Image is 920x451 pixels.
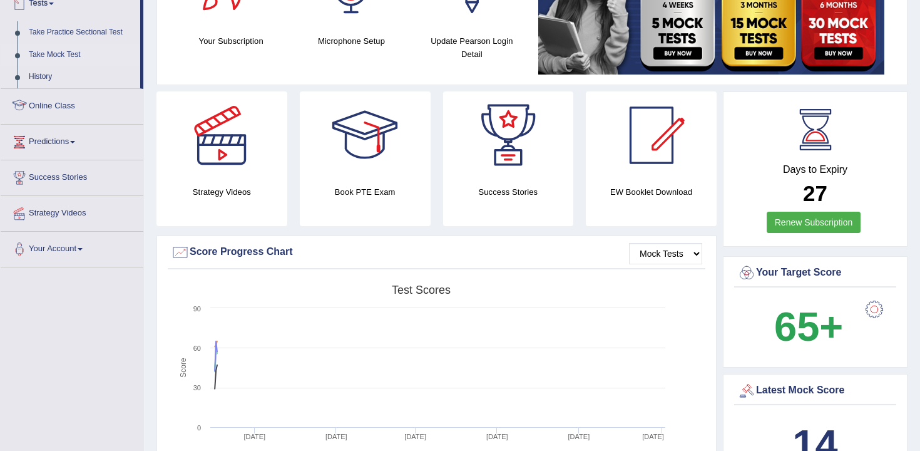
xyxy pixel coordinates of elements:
[23,44,140,66] a: Take Mock Test
[774,304,843,350] b: 65+
[642,433,664,440] tspan: [DATE]
[243,433,265,440] tspan: [DATE]
[156,185,287,199] h4: Strategy Videos
[297,34,405,48] h4: Microphone Setup
[1,160,143,192] a: Success Stories
[737,381,893,400] div: Latest Mock Score
[1,125,143,156] a: Predictions
[325,433,347,440] tspan: [DATE]
[404,433,426,440] tspan: [DATE]
[392,284,451,296] tspan: Test scores
[193,305,201,313] text: 90
[737,164,893,175] h4: Days to Expiry
[300,185,431,199] h4: Book PTE Exam
[23,21,140,44] a: Take Practice Sectional Test
[193,345,201,352] text: 60
[23,66,140,88] a: History
[418,34,526,61] h4: Update Pearson Login Detail
[443,185,574,199] h4: Success Stories
[177,34,285,48] h4: Your Subscription
[179,358,188,378] tspan: Score
[193,384,201,391] text: 30
[568,433,590,440] tspan: [DATE]
[767,212,861,233] a: Renew Subscription
[486,433,508,440] tspan: [DATE]
[1,196,143,227] a: Strategy Videos
[737,264,893,283] div: Your Target Score
[803,181,827,205] b: 27
[586,185,717,199] h4: EW Booklet Download
[1,232,143,263] a: Your Account
[197,424,201,432] text: 0
[1,89,143,120] a: Online Class
[171,243,702,262] div: Score Progress Chart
